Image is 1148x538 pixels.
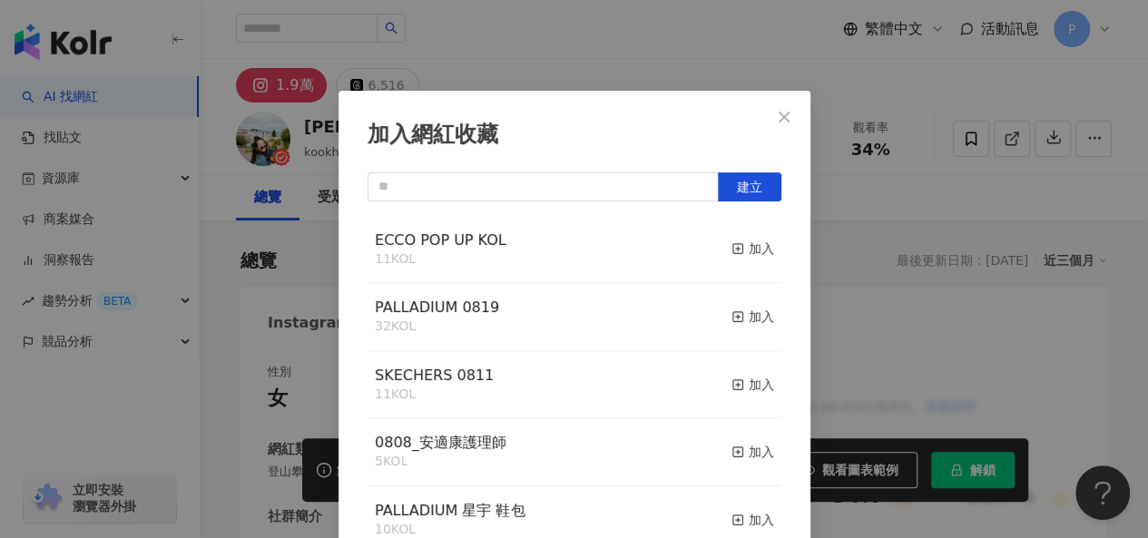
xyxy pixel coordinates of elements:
div: 加入 [731,307,774,327]
a: ECCO POP UP KOL [375,233,506,248]
span: close [777,110,791,124]
div: 加入 [731,239,774,259]
a: 0808_安適康護理師 [375,435,506,450]
span: 0808_安適康護理師 [375,434,506,451]
span: PALLADIUM 0819 [375,298,499,316]
a: SKECHERS 0811 [375,368,494,383]
div: 加入網紅收藏 [368,120,781,151]
span: PALLADIUM 星宇 鞋包 [375,502,525,519]
button: 加入 [731,298,774,336]
div: 加入 [731,442,774,462]
div: 11 KOL [375,250,506,269]
div: 5 KOL [375,453,506,471]
a: PALLADIUM 0819 [375,300,499,315]
div: 加入 [731,510,774,530]
button: 加入 [731,433,774,471]
button: 建立 [718,172,781,201]
span: ECCO POP UP KOL [375,231,506,249]
div: 11 KOL [375,386,494,404]
span: 建立 [737,180,762,194]
div: 32 KOL [375,318,499,336]
button: 加入 [731,366,774,404]
button: Close [766,99,802,135]
div: 加入 [731,375,774,395]
button: 加入 [731,230,774,269]
a: PALLADIUM 星宇 鞋包 [375,504,525,518]
span: SKECHERS 0811 [375,367,494,384]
